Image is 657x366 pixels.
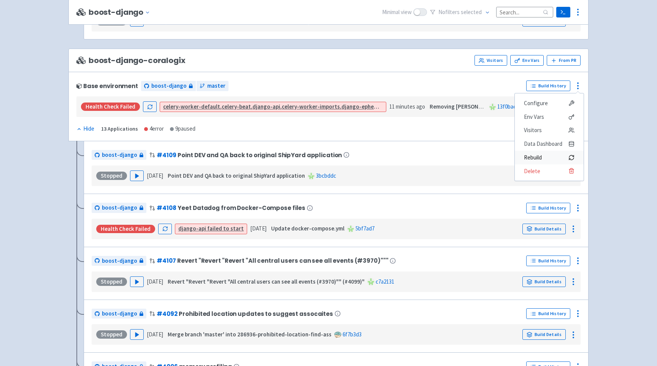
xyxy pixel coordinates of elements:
a: Env Vars [515,110,584,124]
a: Build History [526,256,570,266]
a: Build History [526,308,570,319]
a: c7a2131 [376,278,394,285]
a: Configure [515,96,584,110]
span: Visitors [524,125,542,136]
span: boost-django [102,309,137,318]
a: Visitors [515,123,584,137]
span: Data Dashboard [524,139,562,149]
strong: django-api [252,103,280,110]
a: boost-django [92,203,146,213]
div: Stopped [96,172,127,180]
a: Terminal [556,7,570,17]
time: [DATE] [147,331,163,338]
span: boost-django [151,82,187,90]
span: No filter s [438,8,482,17]
span: Env Vars [524,112,544,122]
div: Health check failed [81,103,140,111]
div: 4 error [144,125,164,133]
strong: celery-worker-imports [282,103,340,110]
span: Yeet Datadog from Docker-Compose files [178,205,305,211]
span: boost-django [102,257,137,265]
div: Hide [76,125,94,133]
a: Build History [526,80,570,91]
button: Play [130,170,144,181]
span: master [207,82,225,90]
button: Rebuild [515,151,584,164]
a: Data Dashboard [515,137,584,151]
strong: celery-worker-default [163,103,220,110]
span: Minimal view [382,8,412,17]
input: Search... [496,7,553,17]
strong: django-api [178,225,206,232]
a: boost-django [92,309,146,319]
span: Rebuild [524,152,542,163]
time: [DATE] [147,278,163,285]
button: Delete [515,164,584,178]
a: Build Details [522,276,566,287]
strong: Point DEV and QA back to original ShipYard application [168,172,305,179]
span: Prohibited location updates to suggest assocaites [179,311,333,317]
a: #4107 [157,257,176,265]
a: Visitors [474,55,507,66]
a: #4108 [157,204,176,212]
div: Health check failed [96,225,155,233]
a: #4109 [157,151,176,159]
span: Configure [524,98,548,109]
a: 13f0bae [497,103,516,110]
a: Build History [526,203,570,213]
a: celery-worker-default,celery-beat,django-api,celery-worker-imports,django-ephemeral-init,,,and fa... [163,103,588,110]
a: 3bcbddc [316,172,336,179]
button: Play [130,329,144,340]
a: boost-django [141,81,196,91]
strong: Removing [PERSON_NAME] from CODEOWNERS (#4110) [430,103,569,110]
time: [DATE] [250,225,267,232]
time: 11 minutes ago [389,103,425,110]
button: boost-django [89,8,153,17]
a: Build Details [522,329,566,340]
strong: Merge branch 'master' into 286936-prohibited-location-find-ass [168,331,332,338]
a: master [197,81,229,91]
a: 6f7b3d3 [343,331,362,338]
a: Env Vars [510,55,544,66]
div: Stopped [96,278,127,286]
strong: Revert "Revert "Revert "All central users can see all events (#3970)"" (#4099)" [168,278,365,285]
span: selected [461,8,482,16]
span: Revert "Revert "Revert "All central users can see all events (#3970)""" [177,257,388,264]
button: Hide [76,125,95,133]
a: boost-django [92,150,146,160]
span: boost-django-coralogix [76,56,186,65]
button: From PR [547,55,581,66]
a: Build Details [522,224,566,234]
div: 9 paused [170,125,195,133]
div: 13 Applications [101,125,138,133]
a: django-api failed to start [178,225,244,232]
span: Point DEV and QA back to original ShipYard application [178,152,342,158]
time: [DATE] [147,172,163,179]
a: boost-django [92,256,146,266]
div: Stopped [96,330,127,339]
button: Play [130,276,144,287]
span: boost-django [102,204,137,212]
div: Base environment [76,83,138,89]
strong: django-ephemeral-init [341,103,399,110]
a: #4092 [157,310,177,318]
a: 5bf7ad7 [355,225,375,232]
strong: Update docker-compose.yml [271,225,344,232]
span: Delete [524,166,540,177]
span: boost-django [102,151,137,159]
strong: celery-beat [222,103,251,110]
